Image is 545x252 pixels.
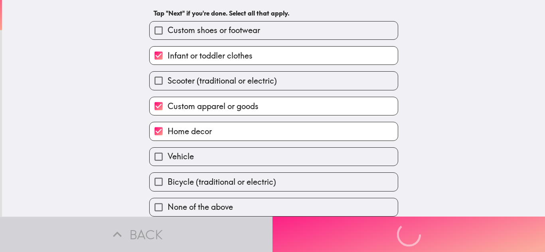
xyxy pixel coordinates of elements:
[168,126,212,137] span: Home decor
[168,101,259,112] span: Custom apparel or goods
[154,9,394,18] h6: Tap "Next" if you're done. Select all that apply.
[168,151,194,162] span: Vehicle
[150,148,398,166] button: Vehicle
[150,47,398,64] button: Infant or toddler clothes
[150,173,398,191] button: Bicycle (traditional or electric)
[150,72,398,90] button: Scooter (traditional or electric)
[168,176,276,188] span: Bicycle (traditional or electric)
[150,21,398,39] button: Custom shoes or footwear
[168,201,233,213] span: None of the above
[168,25,260,36] span: Custom shoes or footwear
[150,198,398,216] button: None of the above
[168,75,277,86] span: Scooter (traditional or electric)
[150,122,398,140] button: Home decor
[168,50,253,61] span: Infant or toddler clothes
[150,97,398,115] button: Custom apparel or goods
